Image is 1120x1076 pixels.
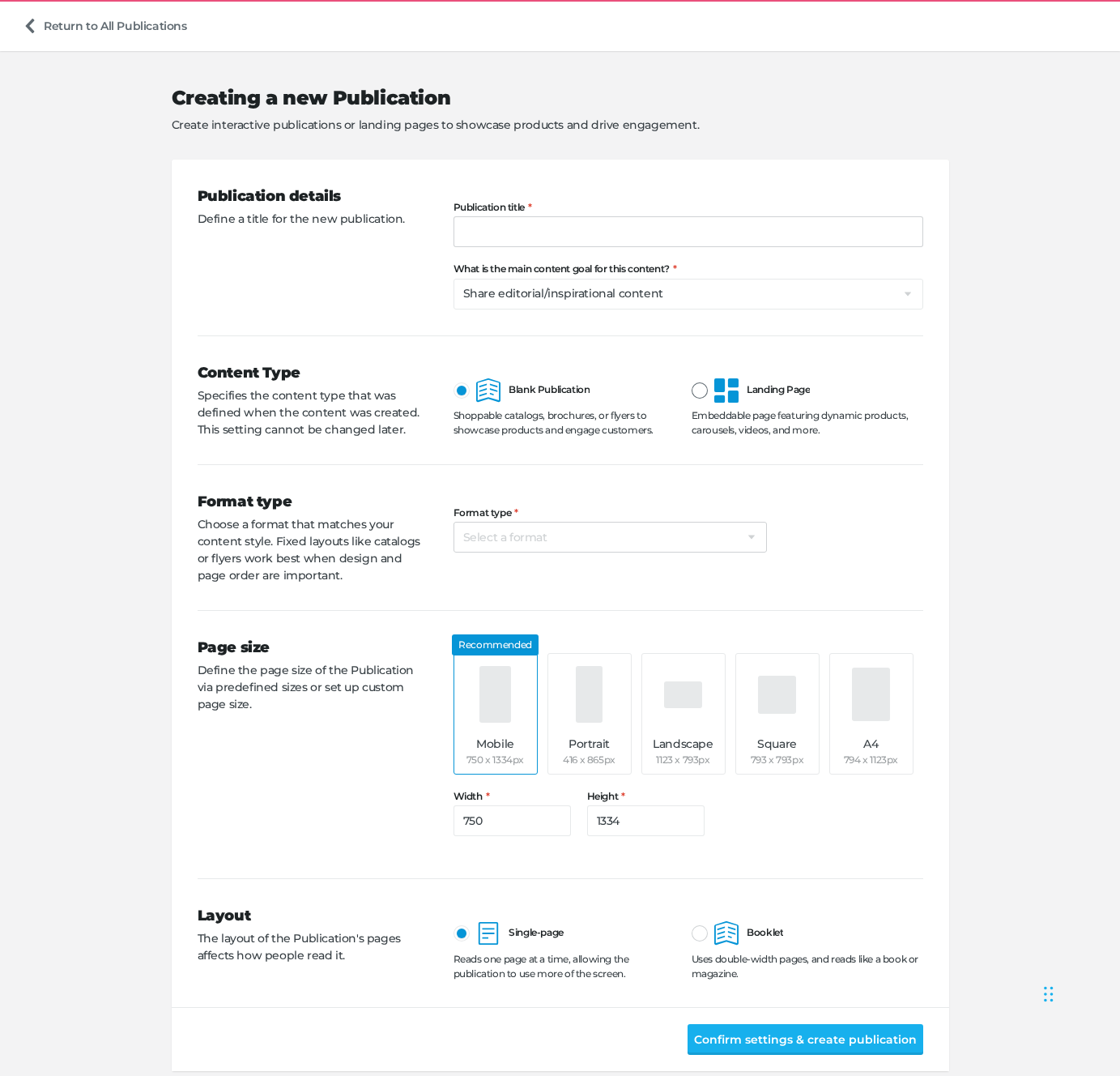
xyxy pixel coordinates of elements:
div: Embeddable page featuring dynamic products, carousels, videos, and more. [692,408,920,438]
span: Booklet [714,926,784,938]
span: Confirm settings & create publication [694,1031,917,1048]
p: Define a title for the new publication. [198,211,428,228]
p: Portrait [569,736,610,753]
p: 794 x 1123px [844,753,898,767]
h3: Publication details [198,186,428,207]
h3: Content Type [198,362,428,384]
div: Drag [1044,970,1054,1018]
p: Create interactive publications or landing pages to showcase products and drive engagement. [172,117,923,134]
label: Publication title [454,202,923,213]
iframe: Chat Widget [1039,954,1120,1031]
div: Reads one page at a time, allowing the publication to use more of the screen. [454,952,682,981]
h3: Layout [198,905,428,927]
span: Landing Page [714,383,811,395]
p: Recommended [458,638,532,652]
p: Mobile [476,736,514,753]
span: Define the page size of the Publication via predefined sizes or set up custom page size. [198,663,414,711]
span: Single-page [476,926,564,938]
label: What is the main content goal for this content? [454,263,923,275]
h3: Page size [198,637,428,659]
p: 750 x 1334px [466,753,524,767]
button: Confirm settings & create publication [688,1024,923,1055]
p: Choose a format that matches your content style. Fixed layouts like catalogs or flyers work best ... [198,516,428,584]
a: Return to All Publications [16,11,194,41]
label: Width [454,791,571,802]
p: Square [757,736,797,753]
p: 793 x 793px [751,753,804,767]
p: The layout of the Publication's pages affects how people read it. [198,930,428,964]
h3: Format type [198,491,428,513]
h2: Creating a new Publication [172,87,923,110]
label: Format type [454,507,767,519]
p: Landscape [653,736,713,753]
div: Shoppable catalogs, brochures, or flyers to showcase products and engage customers. [454,408,682,438]
div: Uses double-width pages, and reads like a book or magazine. [692,952,920,981]
p: A4 [863,736,878,753]
p: 416 x 865px [563,753,615,767]
p: 1123 x 793px [656,753,709,767]
label: Height [587,791,705,802]
p: Specifies the content type that was defined when the content was created. This setting cannot be ... [198,387,428,438]
span: Blank Publication [476,383,590,395]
